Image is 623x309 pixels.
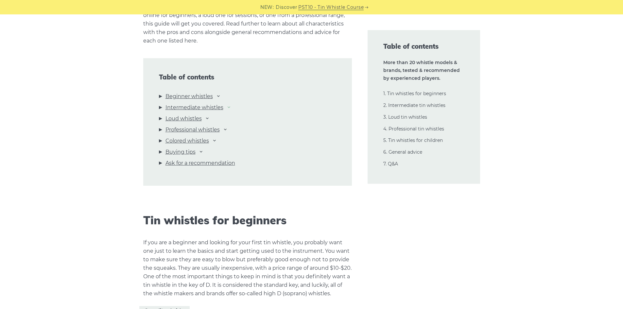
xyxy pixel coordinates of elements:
span: Table of contents [159,73,336,81]
a: Ask for a recommendation [165,159,235,167]
a: Buying tips [165,148,196,156]
a: Intermediate whistles [165,103,223,112]
p: If you are a beginner and looking for your first tin whistle, you probably want one just to learn... [143,238,352,298]
a: PST10 - Tin Whistle Course [298,4,364,11]
span: Table of contents [383,42,464,51]
span: Discover [276,4,297,11]
a: 5. Tin whistles for children [383,137,443,143]
a: 2. Intermediate tin whistles [383,102,445,108]
a: 7. Q&A [383,161,398,167]
a: Beginner whistles [165,92,213,101]
p: Whether you are just getting started and looking for the best tin whistle to buy online for begin... [143,3,352,45]
a: 4. Professional tin whistles [383,126,444,132]
h2: Tin whistles for beginners [143,214,352,227]
a: 6. General advice [383,149,422,155]
a: 1. Tin whistles for beginners [383,91,446,96]
a: Professional whistles [165,126,220,134]
a: 3. Loud tin whistles [383,114,427,120]
a: Colored whistles [165,137,209,145]
span: NEW: [260,4,274,11]
strong: More than 20 whistle models & brands, tested & recommended by experienced players. [383,60,460,81]
a: Loud whistles [165,114,202,123]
